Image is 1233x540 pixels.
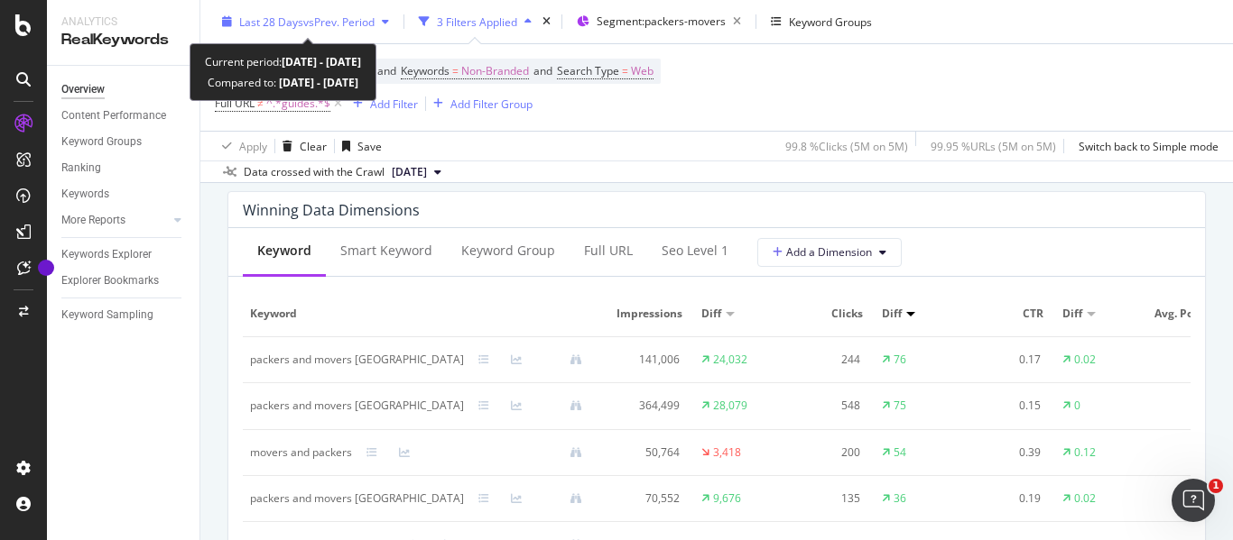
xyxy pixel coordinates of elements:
[662,242,728,260] div: seo Level 1
[894,444,906,461] div: 54
[450,96,533,111] div: Add Filter Group
[713,398,747,414] div: 28,079
[785,138,908,153] div: 99.8 % Clicks ( 5M on 5M )
[357,138,382,153] div: Save
[250,306,592,322] span: Keyword
[1153,490,1221,507] div: 8.73
[713,444,741,461] div: 3,418
[931,138,1056,153] div: 99.95 % URLs ( 5M on 5M )
[701,306,721,322] span: Diff
[61,306,187,325] a: Keyword Sampling
[461,59,529,84] span: Non-Branded
[1209,479,1223,493] span: 1
[533,63,552,78] span: and
[244,164,385,180] div: Data crossed with the Crawl
[461,242,555,260] div: Keyword Group
[773,244,872,260] span: Add a Dimension
[276,75,358,90] b: [DATE] - [DATE]
[303,14,375,29] span: vs Prev. Period
[61,211,169,230] a: More Reports
[631,59,654,84] span: Web
[792,398,860,414] div: 548
[597,14,726,29] span: Segment: packers-movers
[392,164,427,180] span: 2025 Jul. 7th
[539,13,554,31] div: times
[61,133,142,151] div: Keyword Groups
[205,51,361,72] div: Current period:
[1074,398,1080,414] div: 0
[557,63,619,78] span: Search Type
[61,185,187,204] a: Keywords
[1074,444,1096,461] div: 0.12
[275,132,327,160] button: Clear
[452,63,459,78] span: =
[243,201,420,219] div: Winning Data Dimensions
[61,185,109,204] div: Keywords
[789,14,872,29] div: Keyword Groups
[792,306,863,322] span: Clicks
[792,352,860,368] div: 244
[1153,306,1224,322] span: Avg. Position
[61,245,187,264] a: Keywords Explorer
[1074,352,1096,368] div: 0.02
[239,138,267,153] div: Apply
[38,260,54,276] div: Tooltip anchor
[266,91,330,116] span: ^.*guides.*$
[377,63,396,78] span: and
[972,306,1043,322] span: CTR
[61,211,125,230] div: More Reports
[282,54,361,69] b: [DATE] - [DATE]
[1172,479,1215,522] iframe: Intercom live chat
[894,398,906,414] div: 75
[611,490,680,507] div: 70,552
[61,159,101,178] div: Ranking
[208,72,358,93] div: Compared to:
[61,306,153,325] div: Keyword Sampling
[1079,138,1219,153] div: Switch back to Simple mode
[1071,132,1219,160] button: Switch back to Simple mode
[250,490,464,507] div: packers and movers delhi
[250,444,352,461] div: movers and packers
[335,132,382,160] button: Save
[972,352,1041,368] div: 0.17
[611,352,680,368] div: 141,006
[215,7,396,36] button: Last 28 DaysvsPrev. Period
[61,14,185,30] div: Analytics
[412,7,539,36] button: 3 Filters Applied
[250,398,464,414] div: packers and movers bangalore
[257,242,311,260] div: Keyword
[792,444,860,461] div: 200
[215,96,255,111] span: Full URL
[713,490,741,507] div: 9,676
[1153,352,1221,368] div: 8.45
[611,398,680,414] div: 364,499
[584,242,633,260] div: Full URL
[340,242,432,260] div: Smart Keyword
[61,80,105,99] div: Overview
[764,7,879,36] button: Keyword Groups
[972,444,1041,461] div: 0.39
[882,306,902,322] span: Diff
[61,30,185,50] div: RealKeywords
[61,159,187,178] a: Ranking
[792,490,860,507] div: 135
[972,490,1041,507] div: 0.19
[611,444,680,461] div: 50,764
[385,161,449,183] button: [DATE]
[1062,306,1082,322] span: Diff
[370,96,418,111] div: Add Filter
[257,96,264,111] span: ≠
[250,352,464,368] div: packers and movers hyderabad
[972,398,1041,414] div: 0.15
[300,138,327,153] div: Clear
[61,133,187,151] a: Keyword Groups
[61,106,166,125] div: Content Performance
[1153,398,1221,414] div: 7.24
[622,63,628,78] span: =
[61,271,187,290] a: Explorer Bookmarks
[215,132,267,160] button: Apply
[61,245,152,264] div: Keywords Explorer
[61,80,187,99] a: Overview
[346,93,418,114] button: Add Filter
[570,7,748,36] button: Segment:packers-movers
